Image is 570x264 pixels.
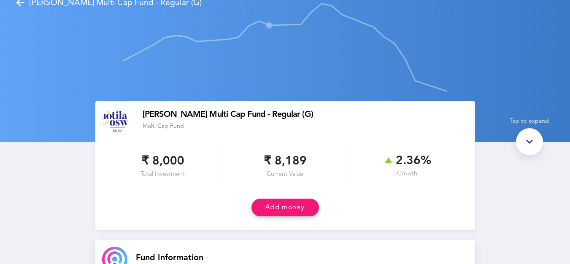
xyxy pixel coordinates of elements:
span: ₹ 8,189 [264,154,307,169]
h2: Fund Information [136,254,468,262]
span: Multi Cap Fund [143,123,184,129]
span: Total Investment [140,171,185,178]
span: Growth [397,170,417,178]
button: Add money [251,199,319,216]
span: Current Value [267,171,303,178]
span: ₹ 8,000 [141,154,184,169]
div: [PERSON_NAME] Multi Cap Fund - Regular (G) [143,110,468,119]
span: 2.36% [383,154,431,168]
